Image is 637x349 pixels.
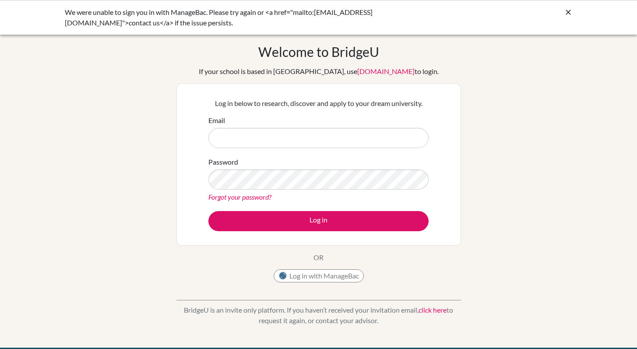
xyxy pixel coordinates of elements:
h1: Welcome to BridgeU [258,44,379,60]
p: Log in below to research, discover and apply to your dream university. [208,98,429,109]
a: [DOMAIN_NAME] [357,67,415,75]
button: Log in [208,211,429,231]
div: If your school is based in [GEOGRAPHIC_DATA], use to login. [199,66,439,77]
p: OR [313,252,324,263]
a: Forgot your password? [208,193,271,201]
div: We were unable to sign you in with ManageBac. Please try again or <a href="mailto:[EMAIL_ADDRESS]... [65,7,441,28]
label: Email [208,115,225,126]
button: Log in with ManageBac [274,269,364,282]
label: Password [208,157,238,167]
p: BridgeU is an invite only platform. If you haven’t received your invitation email, to request it ... [176,305,461,326]
a: click here [419,306,447,314]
